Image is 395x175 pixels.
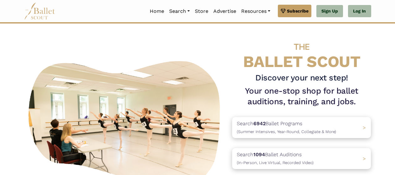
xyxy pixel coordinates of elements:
[281,8,286,14] img: gem.svg
[232,117,371,138] a: Search6942Ballet Programs(Summer Intensives, Year-Round, Collegiate & More)>
[237,151,314,167] p: Search Ballet Auditions
[287,8,309,14] span: Subscribe
[348,5,371,18] a: Log In
[239,5,273,18] a: Resources
[363,125,366,131] span: >
[294,42,309,52] span: THE
[237,129,336,134] span: (Summer Intensives, Year-Round, Collegiate & More)
[232,148,371,169] a: Search1094Ballet Auditions(In-Person, Live Virtual, Recorded Video) >
[253,121,266,126] b: 6942
[232,86,371,107] h1: Your one-stop shop for ballet auditions, training, and jobs.
[237,160,314,165] span: (In-Person, Live Virtual, Recorded Video)
[147,5,167,18] a: Home
[278,5,311,17] a: Subscribe
[211,5,239,18] a: Advertise
[363,156,366,162] span: >
[167,5,192,18] a: Search
[316,5,343,18] a: Sign Up
[237,120,336,136] p: Search Ballet Programs
[253,152,265,157] b: 1094
[232,36,371,70] h4: BALLET SCOUT
[192,5,211,18] a: Store
[232,73,371,83] h3: Discover your next step!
